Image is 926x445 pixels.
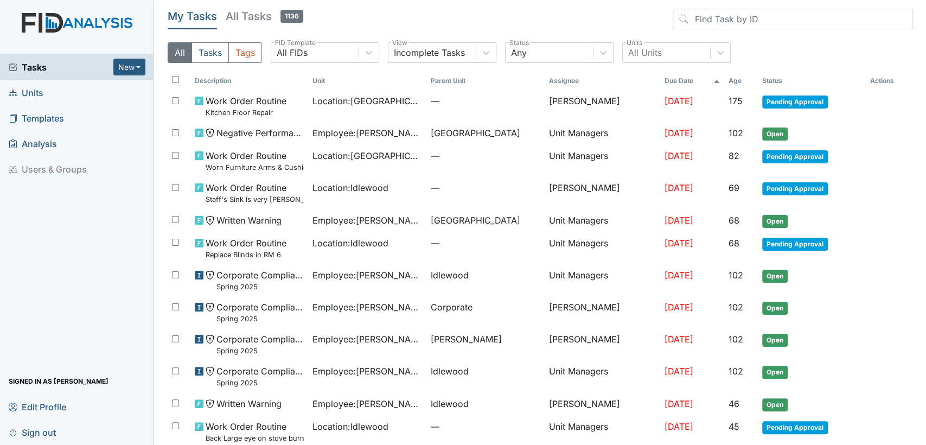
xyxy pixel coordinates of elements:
span: [DATE] [665,366,693,377]
small: Worn Furniture Arms & Cushion [206,162,304,173]
th: Toggle SortBy [724,72,758,90]
span: Pending Approval [762,150,828,163]
span: Corporate Compliance Spring 2025 [216,365,304,388]
span: Signed in as [PERSON_NAME] [9,373,108,390]
h5: My Tasks [168,9,217,24]
span: Location : Idlewood [312,420,388,433]
span: [DATE] [665,238,693,249]
span: [DATE] [665,334,693,345]
button: Tags [228,42,262,63]
span: Employee : [PERSON_NAME] [312,126,422,139]
span: Written Warning [216,214,282,227]
span: Location : [GEOGRAPHIC_DATA] [312,94,422,107]
span: 46 [729,398,739,409]
span: Open [762,398,788,411]
th: Toggle SortBy [308,72,426,90]
span: — [431,94,540,107]
th: Assignee [545,72,660,90]
button: All [168,42,192,63]
td: Unit Managers [545,360,660,392]
small: Staff's Sink is very [PERSON_NAME] [206,194,304,205]
span: Location : Idlewood [312,237,388,250]
button: New [113,59,146,75]
button: Tasks [191,42,229,63]
span: 45 [729,421,739,432]
span: Work Order Routine Back Large eye on stove burned out [206,420,304,443]
small: Kitchen Floor Repair [206,107,286,118]
span: — [431,181,540,194]
td: Unit Managers [545,145,660,177]
td: [PERSON_NAME] [545,393,660,416]
span: Employee : [PERSON_NAME] [312,333,422,346]
span: Sign out [9,424,56,441]
th: Toggle SortBy [426,72,545,90]
span: Units [9,84,43,101]
th: Toggle SortBy [758,72,866,90]
small: Spring 2025 [216,282,304,292]
span: Corporate [431,301,472,314]
span: 102 [729,128,743,138]
input: Find Task by ID [673,9,913,29]
span: Employee : [PERSON_NAME] [312,269,422,282]
span: [DATE] [665,421,693,432]
span: [DATE] [665,96,693,106]
span: [DATE] [665,150,693,161]
span: Employee : [PERSON_NAME] [312,397,422,410]
span: Templates [9,110,64,126]
span: Employee : [PERSON_NAME], Janical [312,365,422,378]
span: [DATE] [665,128,693,138]
span: Work Order Routine Worn Furniture Arms & Cushion [206,149,304,173]
div: All FIDs [277,46,308,59]
span: Idlewood [431,269,469,282]
span: Employee : [PERSON_NAME] [312,301,422,314]
span: Negative Performance Review [216,126,304,139]
span: 102 [729,334,743,345]
small: Back Large eye on stove burned out [206,433,304,443]
span: Edit Profile [9,398,66,415]
small: Spring 2025 [216,314,304,324]
span: Corporate Compliance Spring 2025 [216,301,304,324]
span: 175 [729,96,743,106]
small: Replace Blinds in RM 6 [206,250,286,260]
span: Work Order Routine Replace Blinds in RM 6 [206,237,286,260]
span: — [431,237,540,250]
span: 69 [729,182,739,193]
td: [PERSON_NAME] [545,328,660,360]
td: Unit Managers [545,232,660,264]
span: — [431,420,540,433]
span: 82 [729,150,739,161]
span: Employee : [PERSON_NAME] [312,214,422,227]
small: Spring 2025 [216,346,304,356]
span: [GEOGRAPHIC_DATA] [431,214,520,227]
div: Type filter [168,42,262,63]
span: [DATE] [665,215,693,226]
span: Tasks [9,61,113,74]
span: 68 [729,215,739,226]
span: 1136 [280,10,303,23]
span: — [431,149,540,162]
span: [DATE] [665,270,693,281]
span: Work Order Routine Staff's Sink is very rusty [206,181,304,205]
span: Location : [GEOGRAPHIC_DATA] [312,149,422,162]
span: Pending Approval [762,421,828,434]
span: Open [762,128,788,141]
span: Analysis [9,135,57,152]
td: [PERSON_NAME] [545,296,660,328]
span: [DATE] [665,182,693,193]
span: Location : Idlewood [312,181,388,194]
span: 102 [729,270,743,281]
span: Corporate Compliance Spring 2025 [216,333,304,356]
span: [DATE] [665,398,693,409]
span: Pending Approval [762,238,828,251]
span: [PERSON_NAME] [431,333,502,346]
span: Open [762,366,788,379]
span: 102 [729,302,743,313]
span: Work Order Routine Kitchen Floor Repair [206,94,286,118]
div: All Units [628,46,662,59]
span: [GEOGRAPHIC_DATA] [431,126,520,139]
span: Written Warning [216,397,282,410]
span: Open [762,334,788,347]
th: Actions [866,72,913,90]
td: [PERSON_NAME] [545,90,660,122]
span: 68 [729,238,739,249]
